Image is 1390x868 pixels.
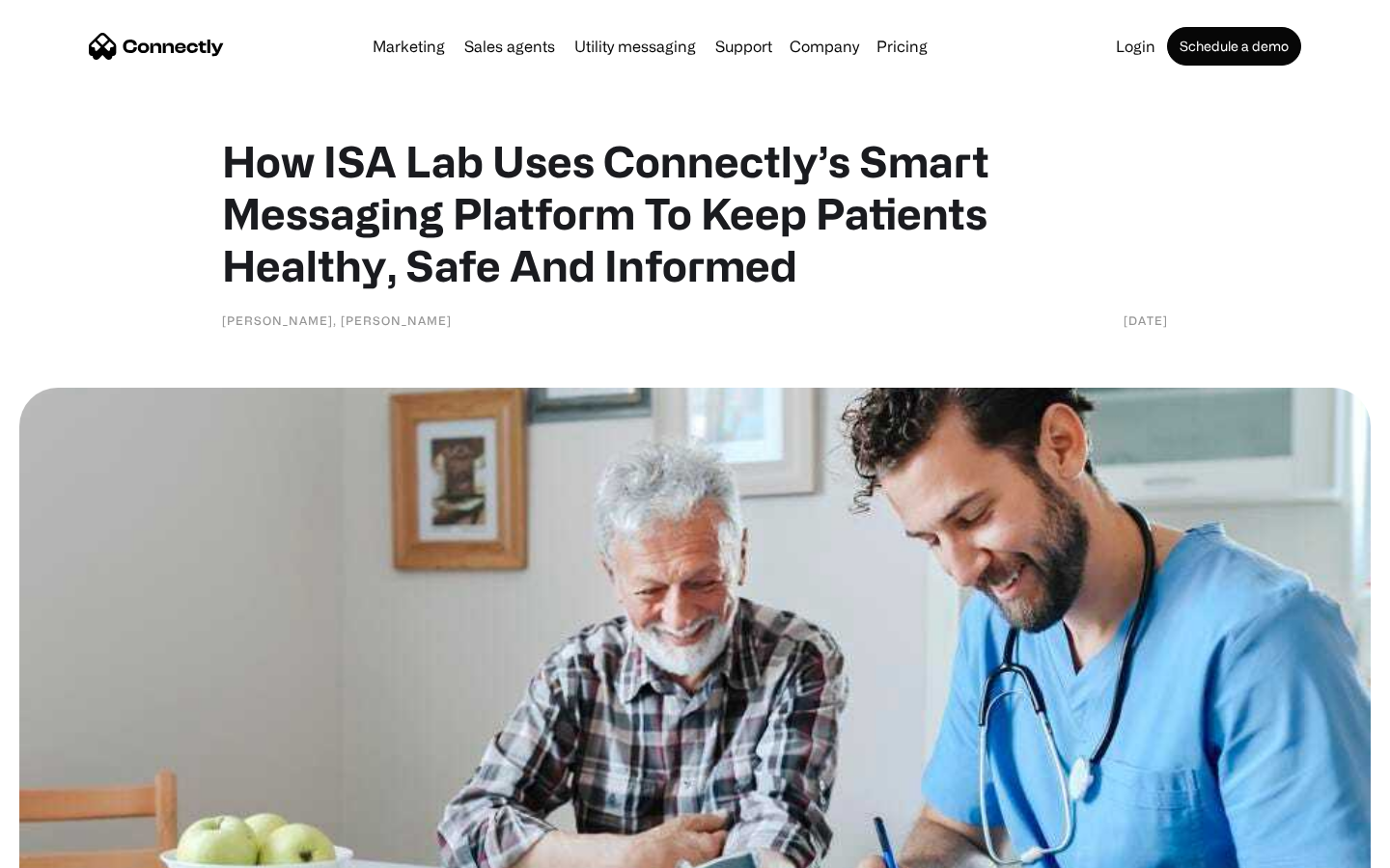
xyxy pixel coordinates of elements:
[1108,39,1163,54] a: Login
[869,39,935,54] a: Pricing
[19,834,116,861] aside: Language selected: English
[39,834,116,861] ul: Language list
[457,39,563,54] a: Sales agents
[365,39,453,54] a: Marketing
[790,33,859,60] div: Company
[222,135,1168,291] h1: How ISA Lab Uses Connectly’s Smart Messaging Platform To Keep Patients Healthy, Safe And Informed
[222,311,452,330] div: [PERSON_NAME], [PERSON_NAME]
[1167,27,1301,66] a: Schedule a demo
[784,33,865,60] div: Company
[89,32,224,61] a: home
[1124,311,1168,330] div: [DATE]
[567,39,704,54] a: Utility messaging
[708,39,780,54] a: Support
